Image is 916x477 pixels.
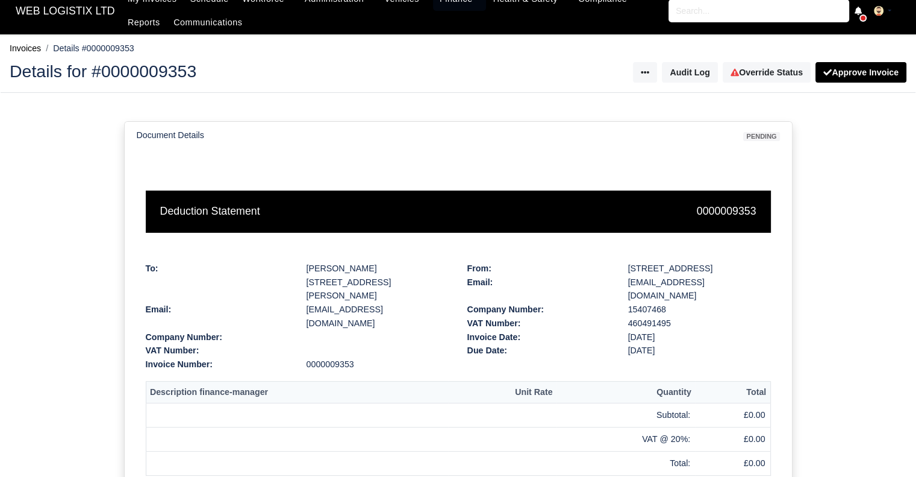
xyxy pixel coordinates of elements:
[815,62,906,83] button: Approve Invoice
[619,317,780,330] div: 460491495
[695,428,770,452] td: £0.00
[137,303,298,330] div: Email:
[458,344,619,358] div: Due Date:
[619,276,780,303] div: [EMAIL_ADDRESS][DOMAIN_NAME]
[662,62,717,83] button: Audit Log
[458,317,619,330] div: VAT Number:
[307,276,449,303] div: [STREET_ADDRESS][PERSON_NAME]
[695,381,770,403] th: Total
[556,381,695,403] th: Quantity
[137,344,298,358] div: VAT Number:
[856,419,916,477] iframe: Chat Widget
[556,451,695,475] td: Total:
[10,43,41,53] a: Invoices
[307,262,449,276] div: [PERSON_NAME]
[146,381,448,403] th: Description finance-manager
[146,262,288,276] div: To:
[137,330,298,344] div: Company Number:
[137,130,204,141] h6: Document Details
[619,344,780,358] div: [DATE]
[160,205,449,218] h5: Deduction Statement
[10,63,449,80] h2: Details for #0000009353
[137,358,298,371] div: Invoice Number:
[556,428,695,452] td: VAT @ 20%:
[298,358,458,371] div: 0000009353
[458,303,619,317] div: Company Number:
[628,262,771,276] div: [STREET_ADDRESS]
[121,11,167,34] a: Reports
[458,276,619,303] div: Email:
[41,42,134,55] li: Details #0000009353
[695,403,770,428] td: £0.00
[556,403,695,428] td: Subtotal:
[167,11,249,34] a: Communications
[448,381,556,403] th: Unit Rate
[467,205,756,218] h5: 0000009353
[467,262,610,276] div: From:
[619,330,780,344] div: [DATE]
[695,451,770,475] td: £0.00
[743,132,779,141] span: pending
[723,62,811,83] a: Override Status
[458,330,619,344] div: Invoice Date:
[298,303,458,330] div: [EMAIL_ADDRESS][DOMAIN_NAME]
[619,303,780,317] div: 15407468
